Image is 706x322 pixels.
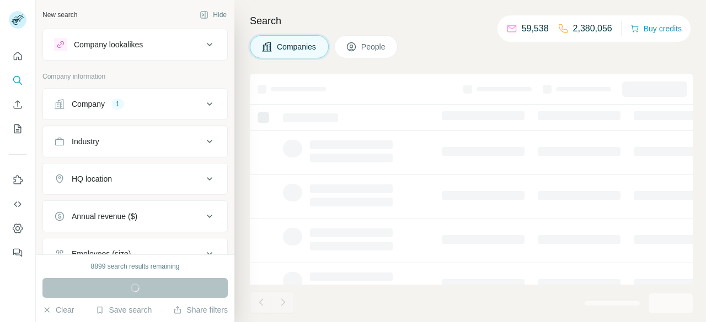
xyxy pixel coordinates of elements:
[42,304,74,315] button: Clear
[630,21,682,36] button: Buy credits
[173,304,228,315] button: Share filters
[72,173,112,184] div: HQ location
[43,91,227,117] button: Company1
[95,304,152,315] button: Save search
[9,70,26,90] button: Search
[361,41,387,52] span: People
[573,22,612,35] p: 2,380,056
[43,203,227,230] button: Annual revenue ($)
[277,41,317,52] span: Companies
[72,136,99,147] div: Industry
[43,31,227,58] button: Company lookalikes
[72,211,137,222] div: Annual revenue ($)
[9,170,26,190] button: Use Surfe on LinkedIn
[9,119,26,139] button: My lists
[72,99,105,110] div: Company
[9,219,26,238] button: Dashboard
[42,72,228,81] p: Company information
[42,10,77,20] div: New search
[250,13,693,29] h4: Search
[522,22,549,35] p: 59,538
[9,95,26,114] button: Enrich CSV
[9,46,26,66] button: Quick start
[111,99,124,109] div: 1
[91,261,180,271] div: 8899 search results remaining
[9,243,26,263] button: Feedback
[192,7,234,23] button: Hide
[9,194,26,214] button: Use Surfe API
[43,128,227,155] button: Industry
[43,166,227,192] button: HQ location
[72,248,131,259] div: Employees (size)
[74,39,143,50] div: Company lookalikes
[43,241,227,267] button: Employees (size)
